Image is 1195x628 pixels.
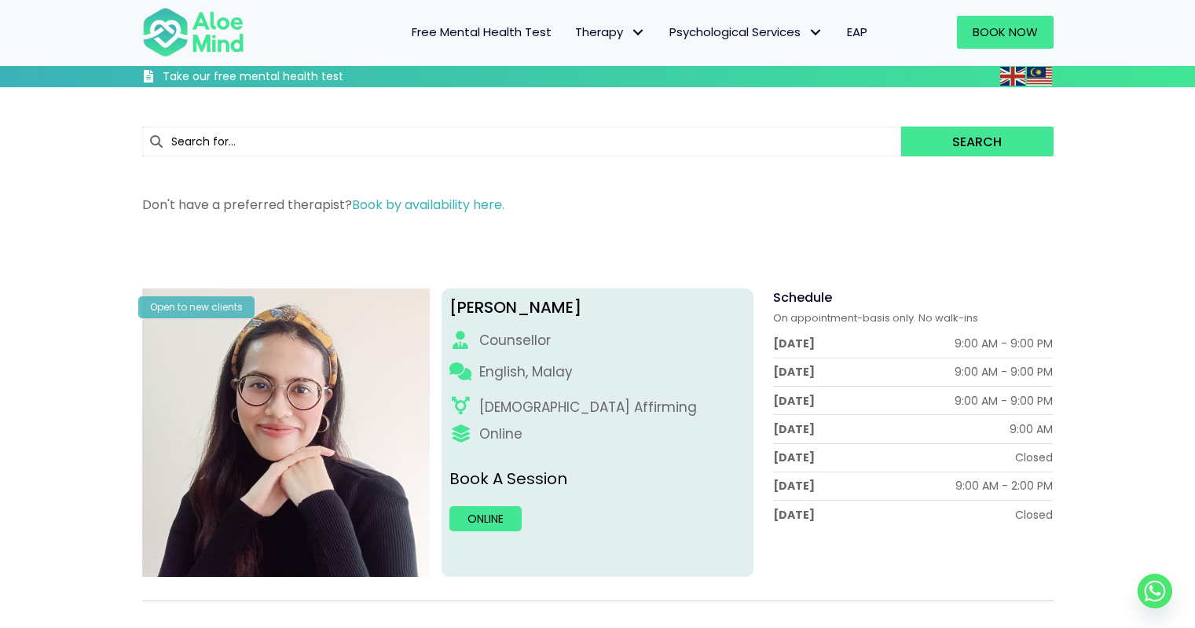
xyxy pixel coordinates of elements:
[1027,67,1054,85] a: Malay
[142,6,244,58] img: Aloe mind Logo
[163,69,427,85] h3: Take our free mental health test
[973,24,1038,40] span: Book Now
[773,310,978,325] span: On appointment-basis only. No walk-ins
[773,478,815,494] div: [DATE]
[835,16,879,49] a: EAP
[773,421,815,437] div: [DATE]
[449,468,746,490] p: Book A Session
[847,24,867,40] span: EAP
[627,21,650,44] span: Therapy: submenu
[955,393,1053,409] div: 9:00 AM - 9:00 PM
[773,393,815,409] div: [DATE]
[352,196,504,214] a: Book by availability here.
[669,24,823,40] span: Psychological Services
[479,398,697,417] div: [DEMOGRAPHIC_DATA] Affirming
[955,336,1053,351] div: 9:00 AM - 9:00 PM
[773,507,815,523] div: [DATE]
[449,506,522,531] a: Online
[142,196,1054,214] p: Don't have a preferred therapist?
[412,24,552,40] span: Free Mental Health Test
[773,336,815,351] div: [DATE]
[955,478,1053,494] div: 9:00 AM - 2:00 PM
[400,16,563,49] a: Free Mental Health Test
[658,16,835,49] a: Psychological ServicesPsychological Services: submenu
[1000,67,1027,85] a: English
[773,364,815,380] div: [DATE]
[1015,450,1053,465] div: Closed
[955,364,1053,380] div: 9:00 AM - 9:00 PM
[773,288,832,307] span: Schedule
[805,21,827,44] span: Psychological Services: submenu
[138,296,255,318] div: Open to new clients
[1138,574,1172,608] a: Whatsapp
[1015,507,1053,523] div: Closed
[901,127,1053,156] button: Search
[142,288,431,577] img: Therapist Photo Update
[1027,67,1052,86] img: ms
[142,127,902,156] input: Search for...
[773,450,815,465] div: [DATE]
[957,16,1054,49] a: Book Now
[563,16,658,49] a: TherapyTherapy: submenu
[449,296,746,319] div: [PERSON_NAME]
[1010,421,1053,437] div: 9:00 AM
[142,69,427,87] a: Take our free mental health test
[479,331,551,351] div: Counsellor
[479,424,522,444] div: Online
[575,24,646,40] span: Therapy
[265,16,879,49] nav: Menu
[479,362,573,382] p: English, Malay
[1000,67,1025,86] img: en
